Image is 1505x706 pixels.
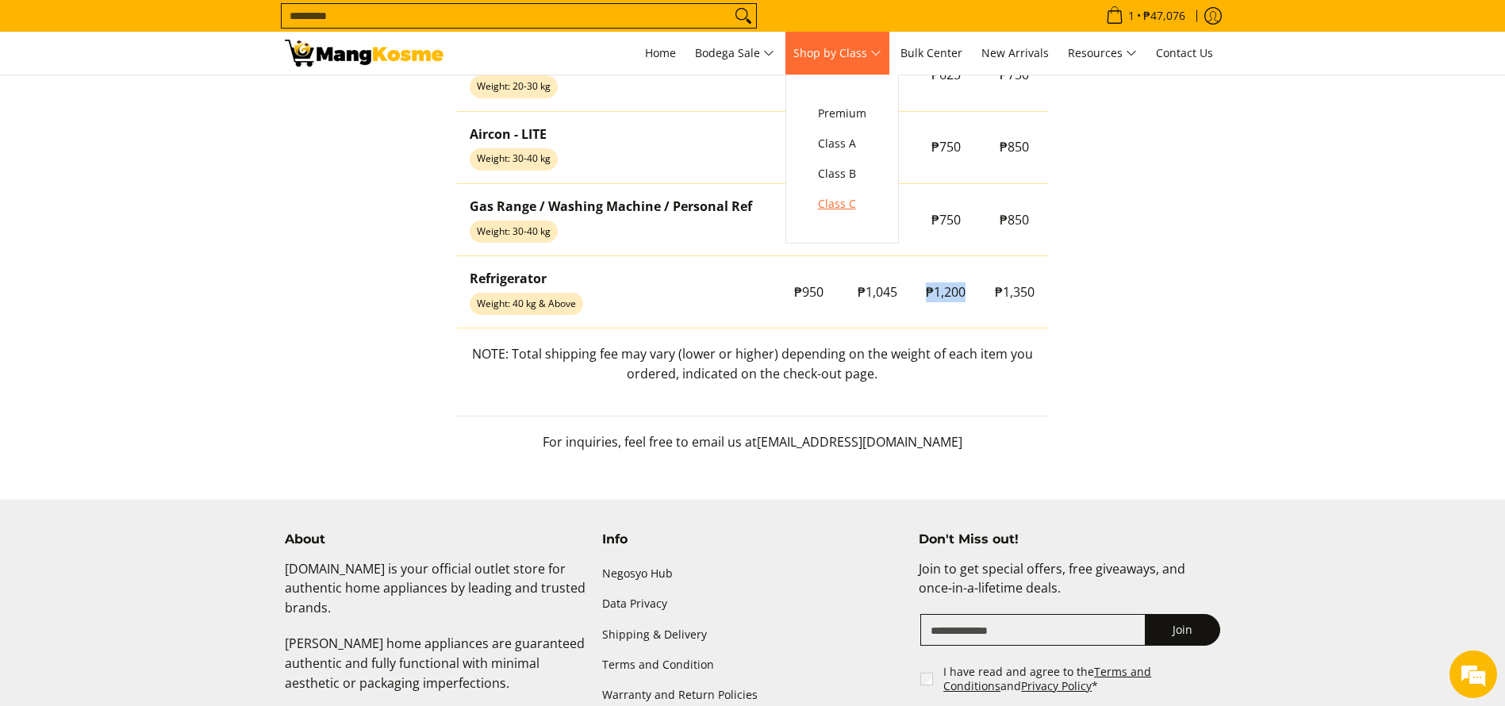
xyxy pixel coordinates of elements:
[687,32,782,75] a: Bodega Sale
[602,531,904,547] h4: Info
[1145,614,1220,646] button: Join
[645,45,676,60] span: Home
[1068,44,1137,63] span: Resources
[943,665,1222,693] label: I have read and agree to the and *
[731,4,756,28] button: Search
[285,531,586,547] h4: About
[1060,32,1145,75] a: Resources
[919,531,1220,547] h4: Don't Miss out!
[1156,45,1213,60] span: Contact Us
[470,198,752,215] strong: Gas Range / Washing Machine / Personal Ref
[1021,678,1092,693] a: Privacy Policy
[757,433,962,451] span: [EMAIL_ADDRESS][DOMAIN_NAME]
[1000,211,1029,228] span: ₱850
[1126,10,1137,21] span: 1
[456,432,1049,468] p: For inquiries, feel free to email us at
[8,433,302,489] textarea: Type your message and hit 'Enter'
[456,344,1049,400] p: NOTE: Total shipping fee may vary (lower or higher) depending on the weight of each item you orde...
[1000,138,1029,155] span: ₱850
[818,194,866,214] span: Class C
[818,104,866,124] span: Premium
[285,40,443,67] img: Shipping &amp; Delivery Page l Mang Kosme: Home Appliances Warehouse Sale!
[926,283,966,301] span: ₱1,200
[602,620,904,650] a: Shipping & Delivery
[995,283,1035,301] span: ₱1,350
[637,32,684,75] a: Home
[810,159,874,189] a: Class B
[810,189,874,219] a: Class C
[470,270,547,287] strong: Refrigerator
[810,129,874,159] a: Class A
[92,200,219,360] span: We're online!
[470,75,558,98] span: Weight: 20-30 kg
[774,111,843,183] td: ₱600
[470,221,558,243] span: Weight: 30-40 kg
[470,293,583,315] span: Weight: 40 kg & Above
[459,32,1221,75] nav: Main Menu
[931,211,961,228] span: ₱750
[893,32,970,75] a: Bulk Center
[931,138,961,155] span: ₱750
[943,664,1151,693] a: Terms and Conditions
[83,89,267,109] div: Chat with us now
[260,8,298,46] div: Minimize live chat window
[602,650,904,680] a: Terms and Condition
[774,183,843,255] td: ₱600
[858,283,897,301] span: ₱1,045
[793,44,881,63] span: Shop by Class
[981,45,1049,60] span: New Arrivals
[794,283,824,301] span: ₱950
[1141,10,1188,21] span: ₱47,076
[1101,7,1190,25] span: •
[919,559,1220,615] p: Join to get special offers, free giveaways, and once-in-a-lifetime deals.
[470,148,558,171] span: Weight: 30-40 kg
[785,32,889,75] a: Shop by Class
[285,559,586,634] p: [DOMAIN_NAME] is your official outlet store for authentic home appliances by leading and trusted ...
[470,125,547,143] strong: Aircon - LITE
[810,98,874,129] a: Premium
[602,559,904,589] a: Negosyo Hub
[695,44,774,63] span: Bodega Sale
[602,589,904,620] a: Data Privacy
[1148,32,1221,75] a: Contact Us
[818,164,866,184] span: Class B
[900,45,962,60] span: Bulk Center
[818,134,866,154] span: Class A
[973,32,1057,75] a: New Arrivals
